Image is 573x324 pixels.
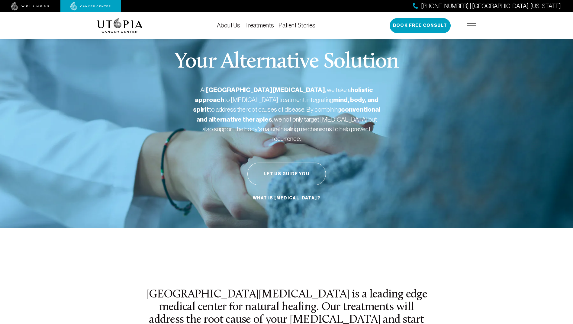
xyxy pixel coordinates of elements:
img: logo [97,18,143,33]
strong: holistic approach [195,86,373,104]
p: Your Alternative Solution [174,51,399,73]
button: Let Us Guide You [247,163,326,185]
a: What is [MEDICAL_DATA]? [251,192,322,204]
img: icon-hamburger [467,23,476,28]
a: Treatments [245,22,274,29]
a: [PHONE_NUMBER] | [GEOGRAPHIC_DATA], [US_STATE] [413,2,561,11]
strong: conventional and alternative therapies [196,106,380,123]
a: About Us [217,22,240,29]
img: wellness [11,2,49,11]
img: cancer center [70,2,111,11]
p: At , we take a to [MEDICAL_DATA] treatment, integrating to address the root causes of disease. By... [193,85,380,143]
strong: [GEOGRAPHIC_DATA][MEDICAL_DATA] [206,86,325,94]
span: [PHONE_NUMBER] | [GEOGRAPHIC_DATA], [US_STATE] [421,2,561,11]
a: Patient Stories [279,22,315,29]
button: Book Free Consult [390,18,451,33]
